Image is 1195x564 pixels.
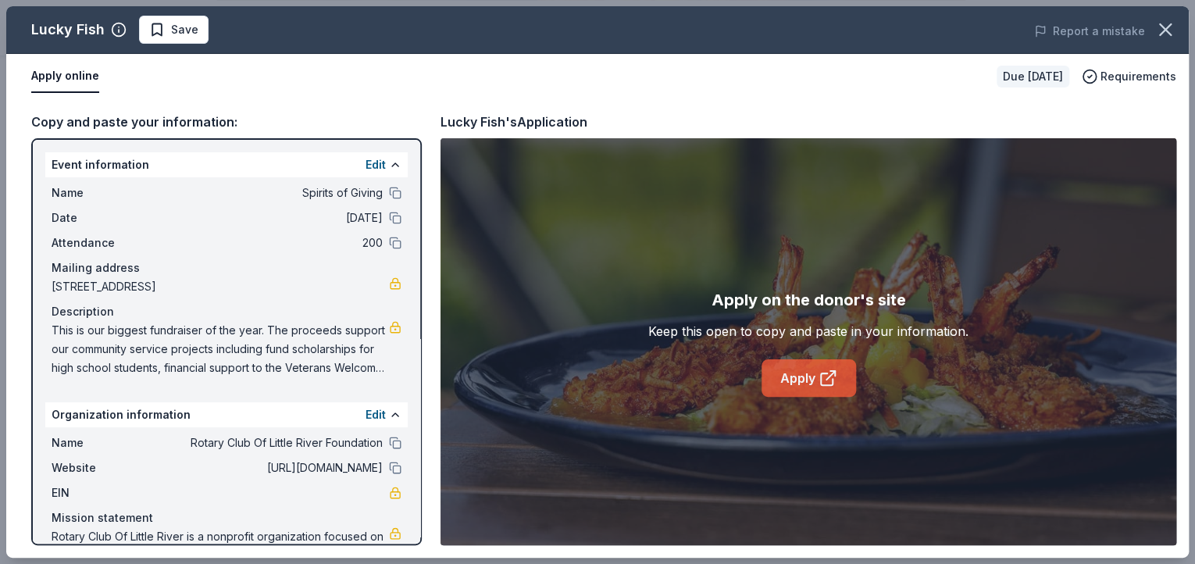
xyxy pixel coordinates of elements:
[762,359,856,397] a: Apply
[52,277,389,296] span: [STREET_ADDRESS]
[1082,67,1176,86] button: Requirements
[52,209,156,227] span: Date
[366,405,386,424] button: Edit
[45,402,408,427] div: Organization information
[648,322,968,341] div: Keep this open to copy and paste in your information.
[156,234,383,252] span: 200
[1034,22,1145,41] button: Report a mistake
[52,259,401,277] div: Mailing address
[52,484,156,502] span: EIN
[366,155,386,174] button: Edit
[31,112,422,132] div: Copy and paste your information:
[45,152,408,177] div: Event information
[52,459,156,477] span: Website
[997,66,1069,87] div: Due [DATE]
[52,509,401,527] div: Mission statement
[171,20,198,39] span: Save
[52,434,156,452] span: Name
[31,17,105,42] div: Lucky Fish
[52,234,156,252] span: Attendance
[139,16,209,44] button: Save
[52,321,389,377] span: This is our biggest fundraiser of the year. The proceeds support our community service projects i...
[52,302,401,321] div: Description
[156,209,383,227] span: [DATE]
[156,434,383,452] span: Rotary Club Of Little River Foundation
[1100,67,1176,86] span: Requirements
[52,184,156,202] span: Name
[156,184,383,202] span: Spirits of Giving
[156,459,383,477] span: [URL][DOMAIN_NAME]
[31,60,99,93] button: Apply online
[712,287,906,312] div: Apply on the donor's site
[441,112,587,132] div: Lucky Fish's Application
